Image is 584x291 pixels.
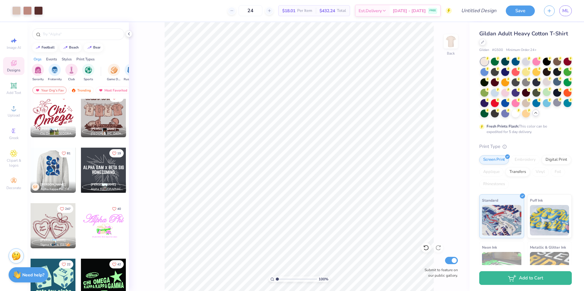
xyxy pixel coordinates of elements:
a: ML [559,5,572,16]
span: 100 % [319,276,328,282]
button: filter button [82,64,94,82]
div: Print Types [76,56,95,62]
span: Decorate [6,185,21,190]
span: Club [68,77,75,82]
button: Save [506,5,535,16]
span: Per Item [297,8,312,14]
span: Chi Omega, [GEOGRAPHIC_DATA] [40,131,73,136]
img: Sports Image [85,66,92,74]
button: filter button [124,64,138,82]
span: Clipart & logos [3,158,24,168]
span: Gildan Adult Heavy Cotton T-Shirt [479,30,568,37]
span: Minimum Order: 24 + [506,48,537,53]
span: Standard [482,197,498,203]
img: trend_line.gif [35,46,40,49]
span: 22 [67,263,71,266]
div: Vinyl [532,167,549,177]
div: Your Org's Fav [32,87,67,94]
span: [DATE] - [DATE] [393,8,426,14]
span: Image AI [7,45,21,50]
span: 40 [117,207,121,210]
img: Rush & Bid Image [127,66,134,74]
div: filter for Fraternity [48,64,62,82]
span: Fraternity [48,77,62,82]
span: 13 [117,96,121,99]
div: Events [46,56,57,62]
span: 38 [67,96,71,99]
div: Print Type [479,143,572,150]
span: Sigma Kappa, [GEOGRAPHIC_DATA] [40,242,73,247]
div: Embroidery [511,155,540,164]
img: trend_line.gif [63,46,68,49]
span: Est. Delivery [359,8,382,14]
img: Back [445,35,457,48]
span: $18.01 [282,8,295,14]
span: Greek [9,135,19,140]
div: Rhinestones [479,180,509,189]
span: $432.24 [319,8,335,14]
span: Alpha Kappa Psi, [GEOGRAPHIC_DATA] [40,187,73,192]
button: Like [109,260,124,268]
div: filter for Sports [82,64,94,82]
button: Like [59,260,73,268]
img: trending.gif [71,88,76,92]
img: Neon Ink [482,252,521,282]
button: filter button [107,64,121,82]
div: Trending [68,87,94,94]
img: Standard [482,205,521,235]
span: Game Day [107,77,121,82]
img: Metallic & Glitter Ink [530,252,569,282]
div: filter for Sorority [32,64,44,82]
span: Add Text [6,90,21,95]
strong: Need help? [22,272,44,278]
span: Rush & Bid [124,77,138,82]
div: Foil [551,167,565,177]
div: Screen Print [479,155,509,164]
button: beach [60,43,82,52]
span: Alpha [GEOGRAPHIC_DATA], [US_STATE][GEOGRAPHIC_DATA] [91,187,124,192]
button: football [32,43,57,52]
img: trend_line.gif [87,46,92,49]
div: Most Favorited [96,87,130,94]
div: Styles [62,56,72,62]
span: 247 [65,207,71,210]
img: most_fav.gif [98,88,103,92]
input: Try "Alpha" [42,31,120,37]
div: SF [32,183,39,191]
span: Total [337,8,346,14]
strong: Fresh Prints Flash: [487,124,519,129]
span: [GEOGRAPHIC_DATA], [GEOGRAPHIC_DATA] [91,131,124,136]
button: filter button [32,64,44,82]
span: FREE [429,9,436,13]
span: [PERSON_NAME] [40,127,66,131]
span: Metallic & Glitter Ink [530,244,566,250]
div: Back [447,51,455,56]
img: Sorority Image [35,66,42,74]
span: Neon Ink [482,244,497,250]
div: Digital Print [542,155,571,164]
div: Orgs [34,56,42,62]
div: football [42,46,55,49]
img: Puff Ink [530,205,569,235]
button: Like [57,205,73,213]
span: [PERSON_NAME] [40,238,66,242]
span: Puff Ink [530,197,543,203]
button: filter button [48,64,62,82]
div: filter for Rush & Bid [124,64,138,82]
button: Like [109,205,124,213]
span: [PERSON_NAME] [91,127,116,131]
div: beach [69,46,79,49]
button: bear [84,43,103,52]
button: Like [59,149,73,157]
span: [PERSON_NAME] [91,182,116,187]
span: 81 [67,152,71,155]
span: # G500 [492,48,503,53]
span: Sorority [32,77,44,82]
div: This color can be expedited for 5 day delivery. [487,124,562,135]
div: Applique [479,167,504,177]
span: 42 [117,263,121,266]
label: Submit to feature on our public gallery. [421,267,458,278]
div: Transfers [506,167,530,177]
button: filter button [65,64,78,82]
button: Like [109,149,124,157]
